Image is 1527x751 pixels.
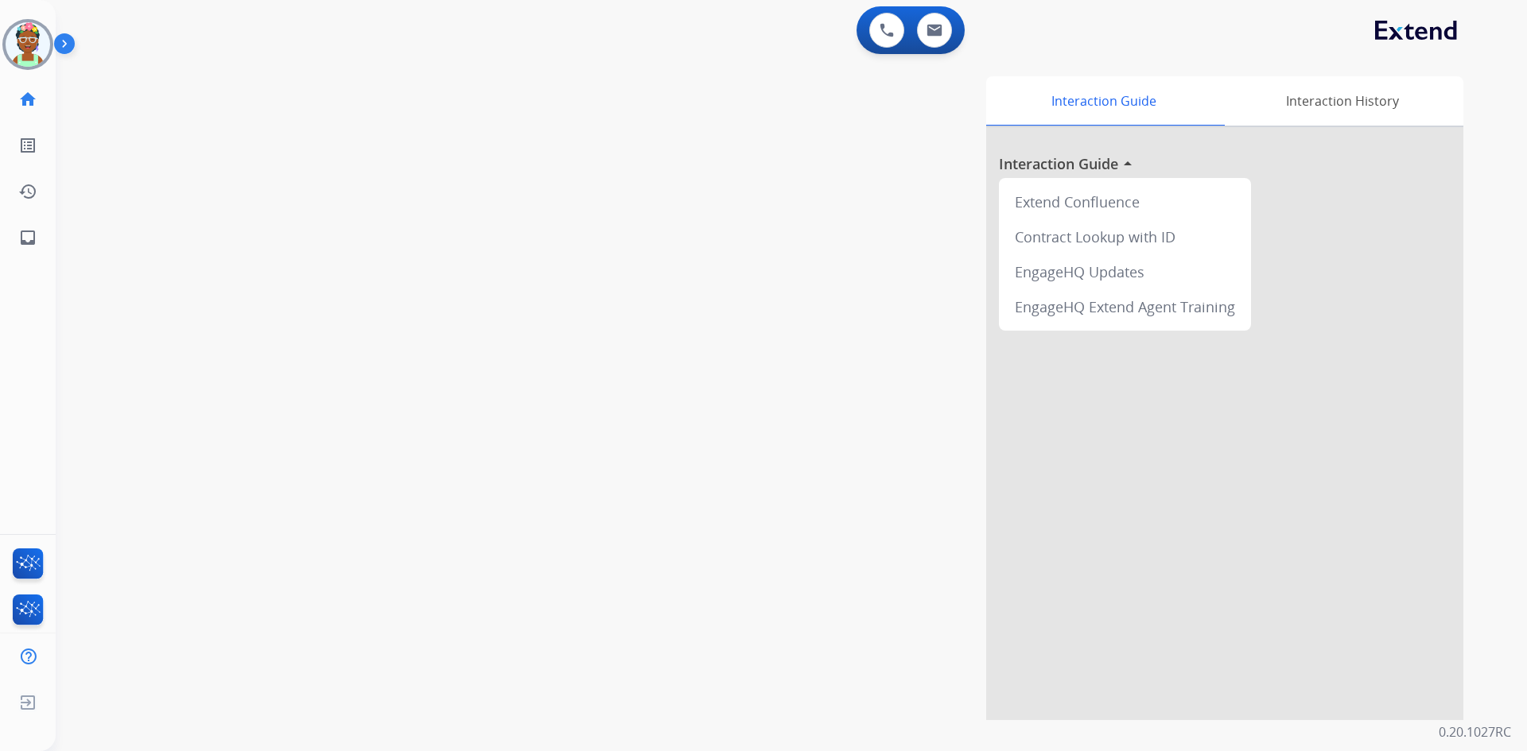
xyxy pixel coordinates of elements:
div: EngageHQ Updates [1005,254,1245,289]
p: 0.20.1027RC [1439,722,1511,741]
div: Extend Confluence [1005,184,1245,219]
div: Interaction Guide [986,76,1221,126]
div: Interaction History [1221,76,1463,126]
img: avatar [6,22,50,67]
div: Contract Lookup with ID [1005,219,1245,254]
mat-icon: history [18,182,37,201]
mat-icon: home [18,90,37,109]
div: EngageHQ Extend Agent Training [1005,289,1245,324]
mat-icon: list_alt [18,136,37,155]
mat-icon: inbox [18,228,37,247]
